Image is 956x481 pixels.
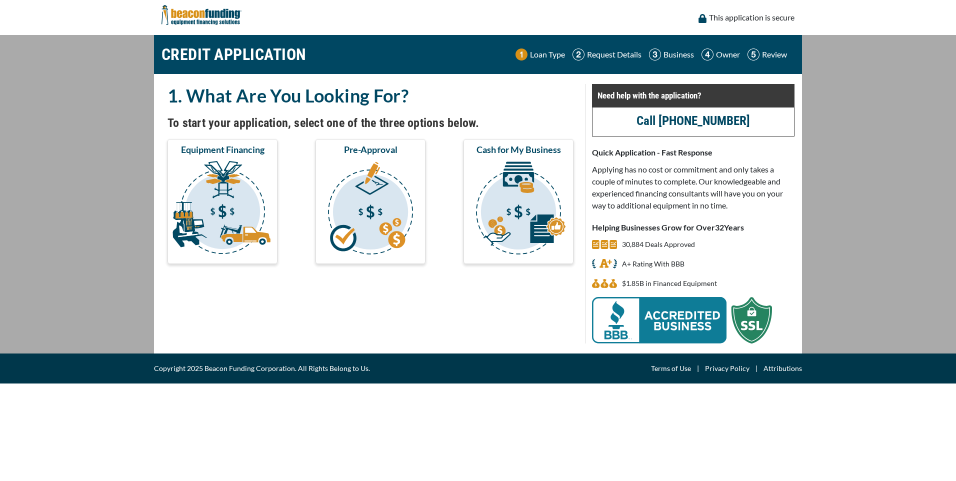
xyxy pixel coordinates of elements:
img: lock icon to convery security [698,14,706,23]
p: A+ Rating With BBB [622,258,684,270]
p: Helping Businesses Grow for Over Years [592,221,794,233]
button: Cash for My Business [463,139,573,264]
p: This application is secure [709,11,794,23]
p: $1,853,645,360 in Financed Equipment [622,277,717,289]
p: Owner [716,48,740,60]
img: Step 1 [515,48,527,60]
img: Step 4 [701,48,713,60]
a: Attributions [763,362,802,374]
span: Cash for My Business [476,143,561,155]
button: Equipment Financing [167,139,277,264]
a: Terms of Use [651,362,691,374]
p: Review [762,48,787,60]
p: Quick Application - Fast Response [592,146,794,158]
img: Equipment Financing [169,159,275,259]
img: Step 3 [649,48,661,60]
img: Step 2 [572,48,584,60]
span: | [749,362,763,374]
span: 32 [715,222,724,232]
a: Call [PHONE_NUMBER] [636,113,750,128]
p: Applying has no cost or commitment and only takes a couple of minutes to complete. Our knowledgea... [592,163,794,211]
span: Pre-Approval [344,143,397,155]
h2: 1. What Are You Looking For? [167,84,573,107]
button: Pre-Approval [315,139,425,264]
h1: CREDIT APPLICATION [161,40,306,69]
p: Need help with the application? [597,89,789,101]
img: Cash for My Business [465,159,571,259]
p: 30,884 Deals Approved [622,238,695,250]
img: Step 5 [747,48,759,60]
h4: To start your application, select one of the three options below. [167,114,573,131]
p: Loan Type [530,48,565,60]
p: Business [663,48,694,60]
a: Privacy Policy [705,362,749,374]
span: | [691,362,705,374]
img: BBB Acredited Business and SSL Protection [592,297,772,343]
span: Copyright 2025 Beacon Funding Corporation. All Rights Belong to Us. [154,362,370,374]
img: Pre-Approval [317,159,423,259]
p: Request Details [587,48,641,60]
span: Equipment Financing [181,143,264,155]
